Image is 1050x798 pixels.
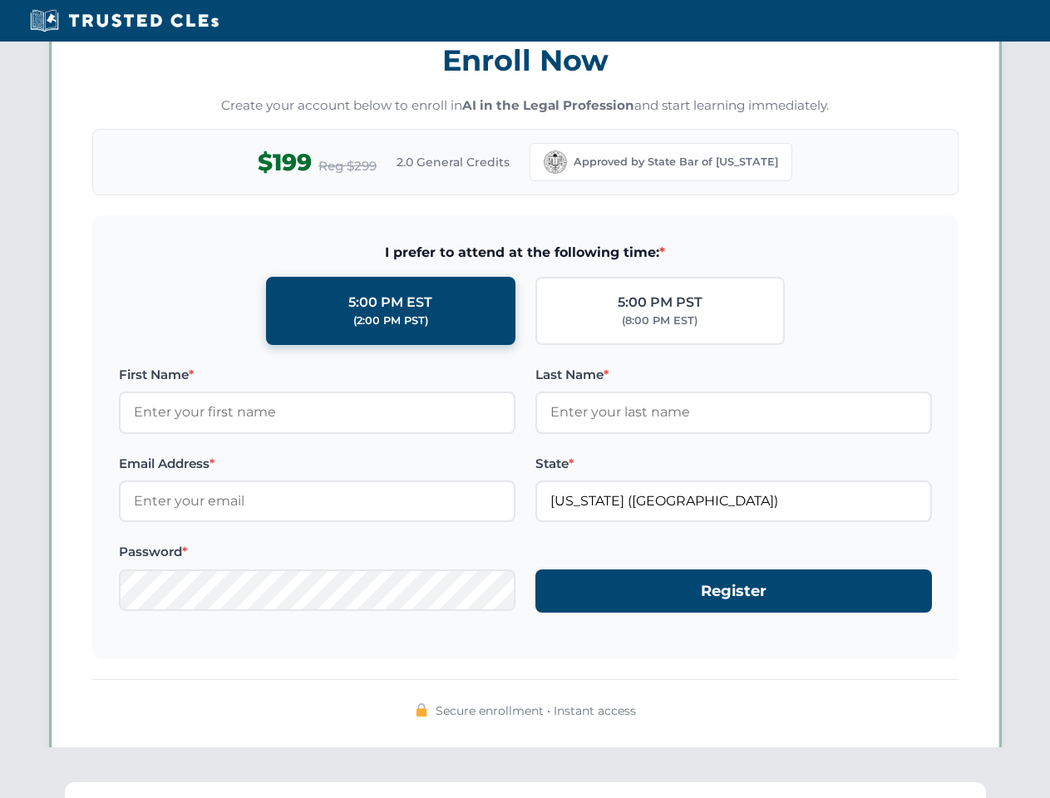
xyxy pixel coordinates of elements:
[535,454,932,474] label: State
[119,454,515,474] label: Email Address
[535,365,932,385] label: Last Name
[348,292,432,313] div: 5:00 PM EST
[397,153,510,171] span: 2.0 General Credits
[119,480,515,522] input: Enter your email
[535,569,932,613] button: Register
[119,392,515,433] input: Enter your first name
[258,144,312,181] span: $199
[92,34,959,86] h3: Enroll Now
[535,480,932,522] input: California (CA)
[544,150,567,174] img: California Bar
[318,156,377,176] span: Reg $299
[119,542,515,562] label: Password
[353,313,428,329] div: (2:00 PM PST)
[92,96,959,116] p: Create your account below to enroll in and start learning immediately.
[618,292,702,313] div: 5:00 PM PST
[535,392,932,433] input: Enter your last name
[436,702,636,720] span: Secure enrollment • Instant access
[574,154,778,170] span: Approved by State Bar of [US_STATE]
[415,703,428,717] img: 🔒
[622,313,698,329] div: (8:00 PM EST)
[25,8,224,33] img: Trusted CLEs
[119,365,515,385] label: First Name
[119,242,932,264] span: I prefer to attend at the following time:
[462,97,634,113] strong: AI in the Legal Profession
